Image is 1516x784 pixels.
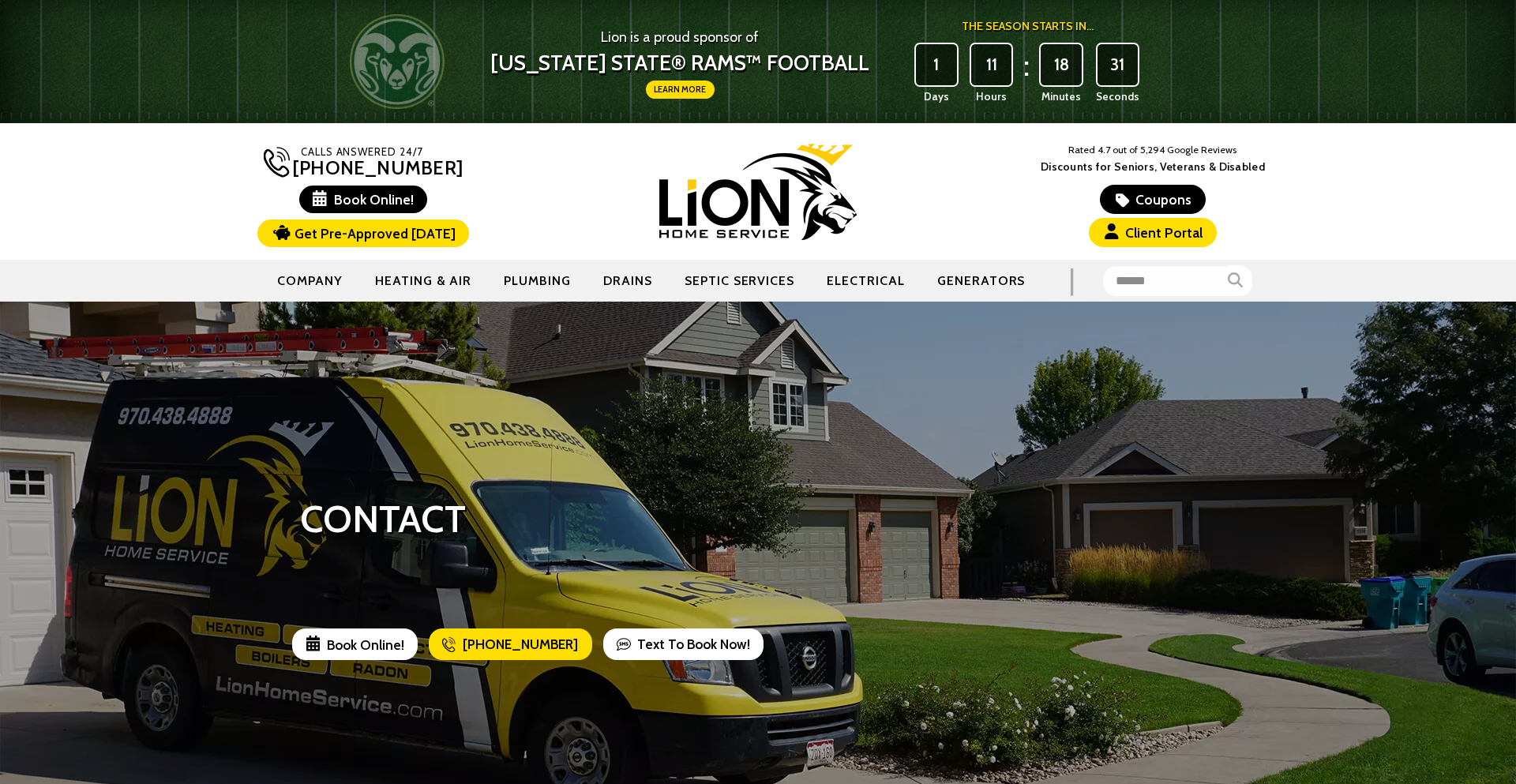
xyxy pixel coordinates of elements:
a: Get Pre-Approved [DATE] [257,219,469,247]
a: Company [261,261,359,301]
div: | [1041,260,1102,302]
div: The Season Starts in... [962,18,1094,36]
span: Book Online! [292,628,417,660]
div: 18 [1041,44,1082,85]
span: Seconds [1096,88,1139,104]
span: Days [924,88,949,104]
span: Lion is a proud sponsor of [490,24,869,50]
a: Septic Services [669,261,811,301]
a: Electrical [811,261,921,301]
a: Generators [921,261,1041,301]
a: [PHONE_NUMBER] [264,144,463,178]
div: 31 [1098,44,1139,85]
a: Plumbing [488,261,587,301]
a: Coupons [1100,185,1205,214]
span: Hours [976,88,1007,104]
img: CSU Sponsor Badge [12,703,170,772]
a: [PHONE_NUMBER] [429,628,591,660]
a: Heating & Air [359,261,488,301]
span: Minutes [1041,88,1081,104]
div: : [1019,44,1034,105]
img: Lion Home Service [659,144,857,240]
h1: Contact [300,493,466,546]
div: 1 [916,44,957,85]
span: [US_STATE] State® Rams™ Football [490,50,869,77]
a: Drains [587,261,669,301]
span: Discounts for Seniors, Veterans & Disabled [959,161,1347,172]
span: Book Online! [299,186,428,213]
p: Rated 4.7 out of 5,294 Google Reviews [955,141,1350,159]
img: CSU Rams logo [350,14,445,109]
a: Client Portal [1089,218,1217,247]
a: Text To Book Now! [603,628,764,660]
a: Learn More [646,81,715,99]
div: 11 [971,44,1012,85]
